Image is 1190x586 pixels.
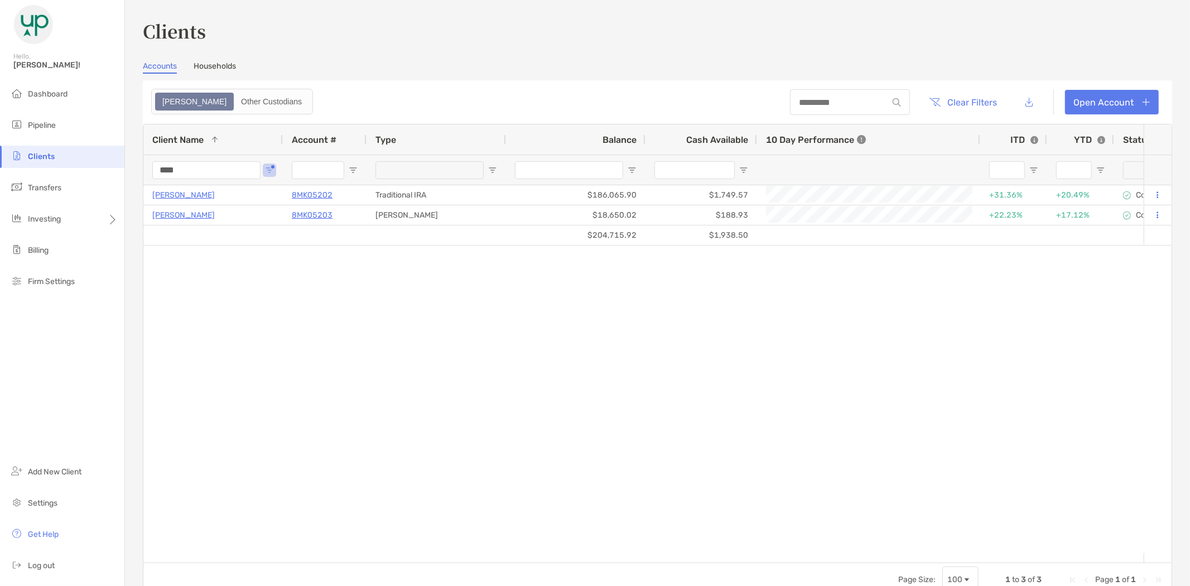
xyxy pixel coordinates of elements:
[152,161,261,179] input: Client Name Filter Input
[1140,575,1149,584] div: Next Page
[28,530,59,539] span: Get Help
[1123,191,1131,199] img: complete icon
[151,89,313,114] div: segmented control
[1029,166,1038,175] button: Open Filter Menu
[143,18,1172,44] h3: Clients
[10,464,23,478] img: add_new_client icon
[989,161,1025,179] input: ITD Filter Input
[1056,186,1105,204] div: +20.49%
[1056,161,1092,179] input: YTD Filter Input
[1037,575,1042,584] span: 3
[989,186,1038,204] div: +31.36%
[152,188,215,202] a: [PERSON_NAME]
[152,208,215,222] a: [PERSON_NAME]
[28,498,57,508] span: Settings
[10,527,23,540] img: get-help icon
[989,206,1038,224] div: +22.23%
[1123,135,1152,145] span: Status
[10,180,23,194] img: transfers icon
[1012,575,1019,584] span: to
[1005,575,1010,584] span: 1
[152,135,204,145] span: Client Name
[1082,575,1091,584] div: Previous Page
[1065,90,1159,114] a: Open Account
[645,205,757,225] div: $188.93
[654,161,735,179] input: Cash Available Filter Input
[1068,575,1077,584] div: First Page
[645,185,757,205] div: $1,749.57
[1056,206,1105,224] div: +17.12%
[921,90,1006,114] button: Clear Filters
[349,166,358,175] button: Open Filter Menu
[1074,135,1105,145] div: YTD
[1154,575,1163,584] div: Last Page
[28,183,61,193] span: Transfers
[13,60,118,70] span: [PERSON_NAME]!
[1028,575,1035,584] span: of
[1123,212,1131,219] img: complete icon
[10,558,23,571] img: logout icon
[739,166,748,175] button: Open Filter Menu
[292,135,336,145] span: Account #
[947,575,962,584] div: 100
[28,152,55,161] span: Clients
[10,149,23,162] img: clients icon
[1136,210,1174,220] p: Completed
[506,225,645,245] div: $204,715.92
[1095,575,1114,584] span: Page
[1115,575,1120,584] span: 1
[13,4,54,45] img: Zoe Logo
[28,89,68,99] span: Dashboard
[194,61,236,74] a: Households
[10,274,23,287] img: firm-settings icon
[367,205,506,225] div: [PERSON_NAME]
[686,135,748,145] span: Cash Available
[10,243,23,256] img: billing icon
[10,496,23,509] img: settings icon
[488,166,497,175] button: Open Filter Menu
[265,166,274,175] button: Open Filter Menu
[766,124,866,155] div: 10 Day Performance
[292,161,344,179] input: Account # Filter Input
[1021,575,1026,584] span: 3
[628,166,637,175] button: Open Filter Menu
[893,98,901,107] img: input icon
[375,135,396,145] span: Type
[10,118,23,131] img: pipeline icon
[645,225,757,245] div: $1,938.50
[292,188,333,202] a: 8MK05202
[28,277,75,286] span: Firm Settings
[292,208,333,222] a: 8MK05203
[156,94,233,109] div: Zoe
[10,87,23,100] img: dashboard icon
[28,246,49,255] span: Billing
[143,61,177,74] a: Accounts
[28,121,56,130] span: Pipeline
[28,214,61,224] span: Investing
[28,561,55,570] span: Log out
[603,135,637,145] span: Balance
[367,185,506,205] div: Traditional IRA
[1122,575,1129,584] span: of
[515,161,623,179] input: Balance Filter Input
[28,467,81,477] span: Add New Client
[1096,166,1105,175] button: Open Filter Menu
[506,185,645,205] div: $186,065.90
[506,205,645,225] div: $18,650.02
[10,212,23,225] img: investing icon
[1136,190,1174,200] p: Completed
[1010,135,1038,145] div: ITD
[235,94,308,109] div: Other Custodians
[898,575,936,584] div: Page Size:
[1131,575,1136,584] span: 1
